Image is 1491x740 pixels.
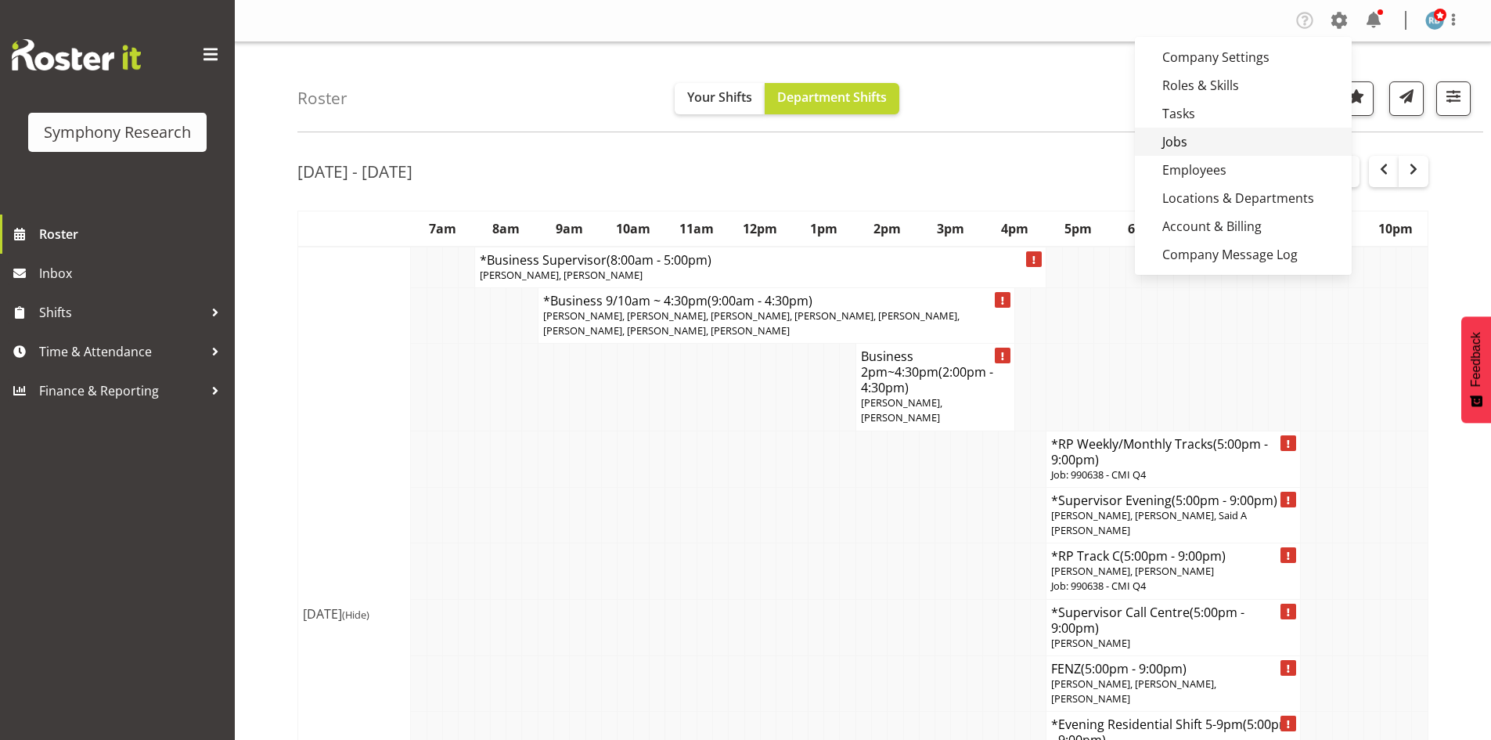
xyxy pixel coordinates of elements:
[1135,99,1352,128] a: Tasks
[1389,81,1424,116] button: Send a list of all shifts for the selected filtered period to all rostered employees.
[861,395,942,424] span: [PERSON_NAME], [PERSON_NAME]
[1135,212,1352,240] a: Account & Billing
[607,251,711,269] span: (8:00am - 5:00pm)
[538,211,601,247] th: 9am
[1461,316,1491,423] button: Feedback - Show survey
[297,89,348,107] h4: Roster
[792,211,855,247] th: 1pm
[39,222,227,246] span: Roster
[1051,508,1247,537] span: [PERSON_NAME], [PERSON_NAME], Said A [PERSON_NAME]
[1051,604,1244,637] span: (5:00pm - 9:00pm)
[1081,660,1187,677] span: (5:00pm - 9:00pm)
[480,252,1042,268] h4: *Business Supervisor
[1051,677,1216,706] span: [PERSON_NAME], [PERSON_NAME], [PERSON_NAME]
[729,211,792,247] th: 12pm
[1120,547,1226,565] span: (5:00pm - 9:00pm)
[1135,43,1352,71] a: Company Settings
[44,121,191,144] div: Symphony Research
[861,363,993,396] span: (2:00pm - 4:30pm)
[1051,467,1295,482] p: Job: 990638 - CMI Q4
[1051,436,1295,467] h4: *RP Weekly/Monthly Tracks
[601,211,664,247] th: 10am
[855,211,919,247] th: 2pm
[687,88,752,106] span: Your Shifts
[1051,636,1130,650] span: [PERSON_NAME]
[1135,240,1352,269] a: Company Message Log
[1051,435,1268,468] span: (5:00pm - 9:00pm)
[474,211,538,247] th: 8am
[675,83,765,114] button: Your Shifts
[1364,211,1428,247] th: 10pm
[983,211,1046,247] th: 4pm
[543,309,960,338] span: [PERSON_NAME], [PERSON_NAME], [PERSON_NAME], [PERSON_NAME], [PERSON_NAME], [PERSON_NAME], [PERSON...
[480,268,643,282] span: [PERSON_NAME], [PERSON_NAME]
[861,348,1010,395] h4: Business 2pm~4:30pm
[342,608,369,622] span: (Hide)
[39,340,203,363] span: Time & Attendance
[708,292,812,309] span: (9:00am - 4:30pm)
[39,379,203,402] span: Finance & Reporting
[1135,71,1352,99] a: Roles & Skills
[12,39,141,70] img: Rosterit website logo
[1051,493,1295,508] h4: *Supervisor Evening
[1135,184,1352,212] a: Locations & Departments
[39,262,227,285] span: Inbox
[1051,579,1295,594] p: Job: 990638 - CMI Q4
[1339,81,1374,116] button: Highlight an important date within the roster.
[297,161,412,182] h2: [DATE] - [DATE]
[1135,128,1352,156] a: Jobs
[1051,548,1295,564] h4: *RP Track C
[1046,211,1110,247] th: 5pm
[411,211,474,247] th: 7am
[1172,492,1277,509] span: (5:00pm - 9:00pm)
[1110,211,1173,247] th: 6pm
[777,88,887,106] span: Department Shifts
[919,211,982,247] th: 3pm
[1469,332,1483,387] span: Feedback
[1135,156,1352,184] a: Employees
[1051,661,1295,677] h4: FENZ
[543,293,1010,309] h4: *Business 9/10am ~ 4:30pm
[1425,11,1444,30] img: reuben-bisley1995.jpg
[39,301,203,324] span: Shifts
[1436,81,1471,116] button: Filter Shifts
[665,211,729,247] th: 11am
[1051,564,1214,578] span: [PERSON_NAME], [PERSON_NAME]
[765,83,899,114] button: Department Shifts
[1051,605,1295,636] h4: *Supervisor Call Centre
